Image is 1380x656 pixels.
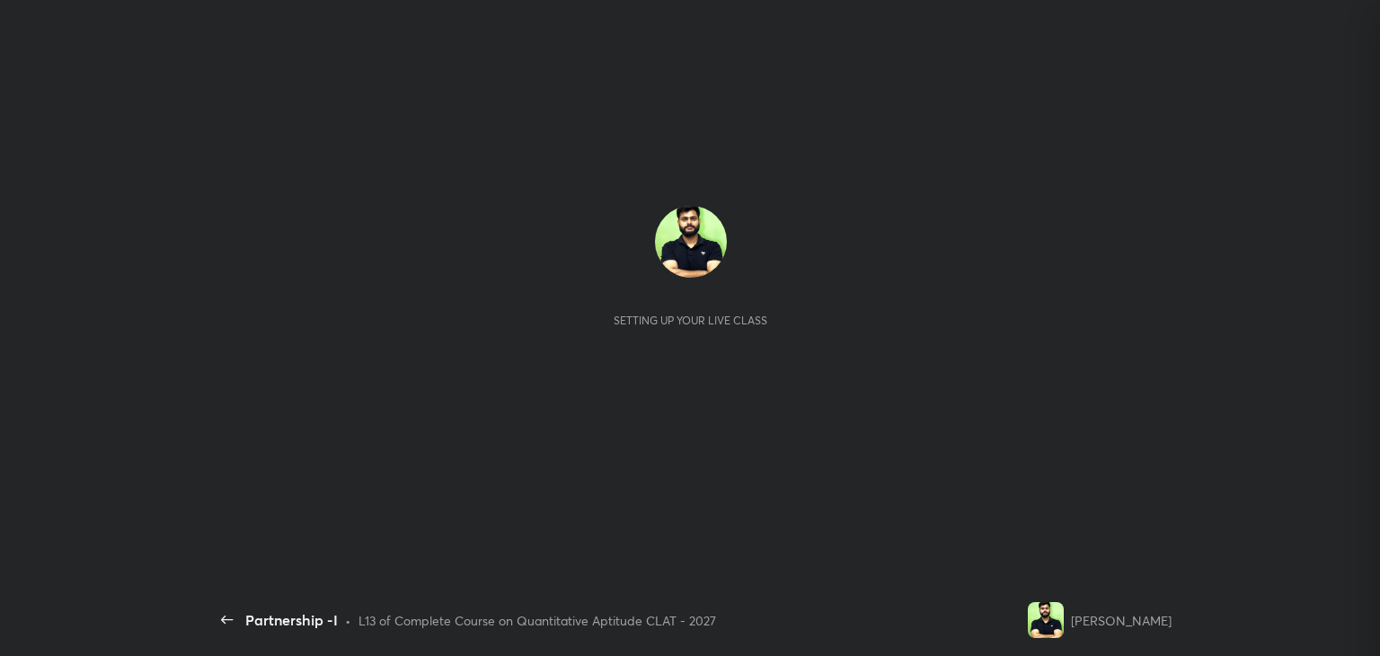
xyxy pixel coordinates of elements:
div: • [345,611,351,630]
img: 6f4578c4c6224cea84386ccc78b3bfca.jpg [1028,602,1064,638]
div: Setting up your live class [614,314,767,327]
div: [PERSON_NAME] [1071,611,1172,630]
div: Partnership -I [245,609,338,631]
div: L13 of Complete Course on Quantitative Aptitude CLAT - 2027 [358,611,716,630]
img: 6f4578c4c6224cea84386ccc78b3bfca.jpg [655,206,727,278]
